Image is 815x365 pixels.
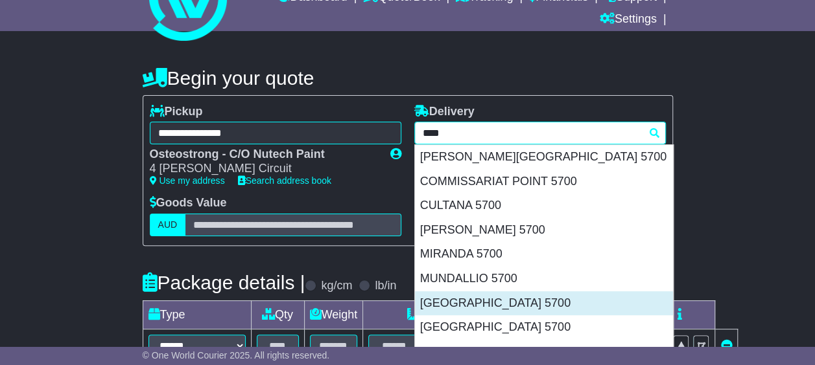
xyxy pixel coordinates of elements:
h4: Begin your quote [143,67,673,89]
div: [GEOGRAPHIC_DATA] 5700 [415,291,673,316]
div: 4 [PERSON_NAME] Circuit [150,162,377,176]
td: Dimensions (L x W x H) [363,300,585,329]
a: Search address book [238,175,331,186]
div: [PERSON_NAME][GEOGRAPHIC_DATA] 5700 [415,145,673,170]
h4: Package details | [143,272,305,293]
div: Osteostrong - C/O Nutech Paint [150,148,377,162]
div: [GEOGRAPHIC_DATA] 5700 [415,340,673,364]
div: CULTANA 5700 [415,194,673,218]
a: Remove this item [720,339,732,352]
label: Delivery [414,105,475,119]
label: kg/cm [321,279,352,293]
label: Pickup [150,105,203,119]
div: [PERSON_NAME] 5700 [415,218,673,243]
div: MIRANDA 5700 [415,242,673,267]
label: Goods Value [150,196,227,210]
label: AUD [150,214,186,236]
div: [GEOGRAPHIC_DATA] 5700 [415,315,673,340]
div: COMMISSARIAT POINT 5700 [415,170,673,194]
td: Type [143,300,251,329]
td: Weight [304,300,363,329]
label: lb/in [375,279,396,293]
td: Qty [251,300,304,329]
div: MUNDALLIO 5700 [415,267,673,291]
typeahead: Please provide city [414,122,666,144]
a: Use my address [150,175,225,186]
span: © One World Courier 2025. All rights reserved. [143,350,330,360]
a: Settings [600,9,657,31]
